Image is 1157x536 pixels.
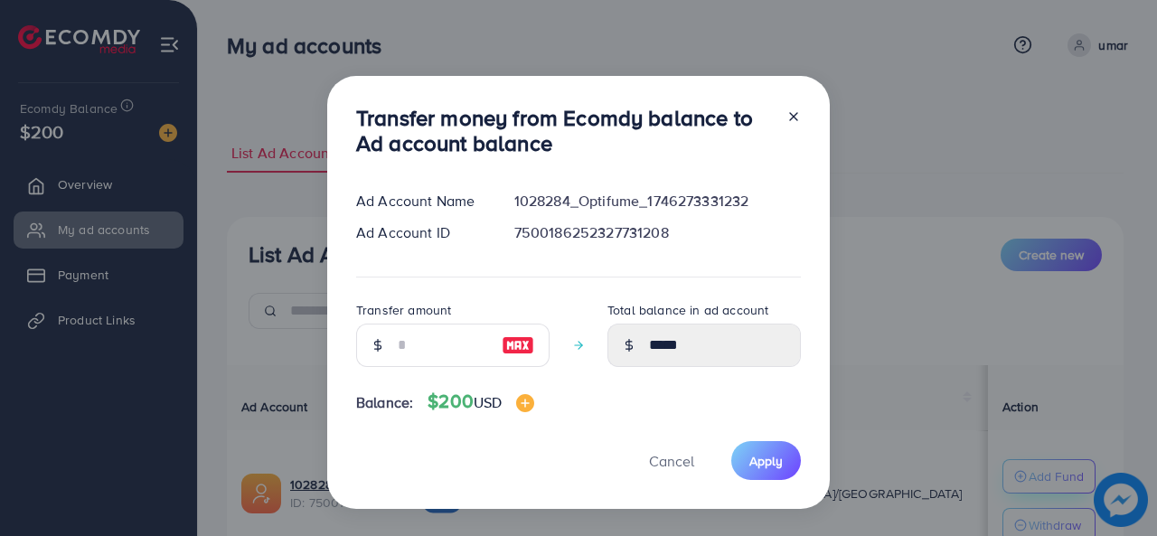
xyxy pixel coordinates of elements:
[731,441,801,480] button: Apply
[356,392,413,413] span: Balance:
[474,392,502,412] span: USD
[607,301,768,319] label: Total balance in ad account
[626,441,717,480] button: Cancel
[516,394,534,412] img: image
[342,222,500,243] div: Ad Account ID
[356,301,451,319] label: Transfer amount
[356,105,772,157] h3: Transfer money from Ecomdy balance to Ad account balance
[649,451,694,471] span: Cancel
[502,334,534,356] img: image
[342,191,500,212] div: Ad Account Name
[500,222,815,243] div: 7500186252327731208
[749,452,783,470] span: Apply
[428,390,534,413] h4: $200
[500,191,815,212] div: 1028284_Optifume_1746273331232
